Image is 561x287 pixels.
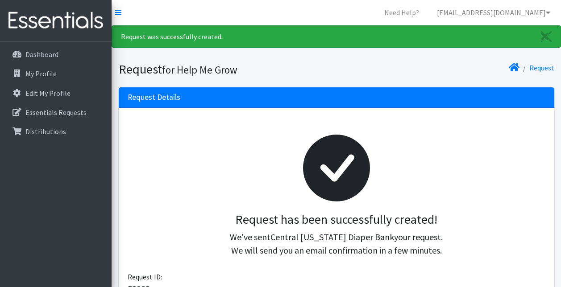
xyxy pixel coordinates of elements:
[377,4,426,21] a: Need Help?
[4,6,108,36] img: HumanEssentials
[270,231,394,242] span: Central [US_STATE] Diaper Bank
[4,123,108,140] a: Distributions
[529,63,554,72] a: Request
[128,272,162,281] span: Request ID:
[112,25,561,48] div: Request was successfully created.
[25,127,66,136] p: Distributions
[25,69,57,78] p: My Profile
[4,103,108,121] a: Essentials Requests
[162,63,237,76] small: for Help Me Grow
[4,45,108,63] a: Dashboard
[4,84,108,102] a: Edit My Profile
[430,4,557,21] a: [EMAIL_ADDRESS][DOMAIN_NAME]
[128,93,180,102] h3: Request Details
[25,50,58,59] p: Dashboard
[25,89,71,98] p: Edit My Profile
[119,61,333,77] h1: Request
[532,26,561,47] a: Close
[135,212,538,227] h3: Request has been successfully created!
[25,108,87,117] p: Essentials Requests
[4,65,108,82] a: My Profile
[135,230,538,257] p: We've sent your request. We will send you an email confirmation in a few minutes.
